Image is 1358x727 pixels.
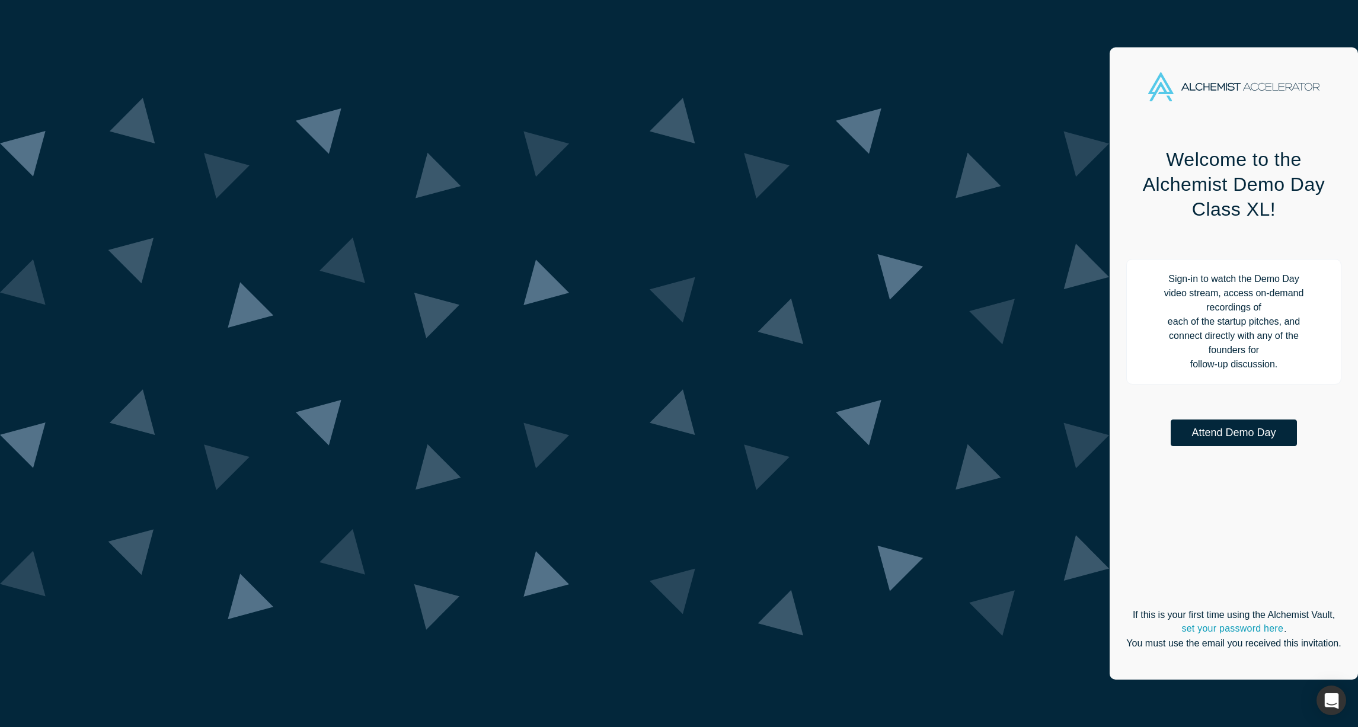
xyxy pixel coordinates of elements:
[1148,72,1319,101] img: Alchemist Accelerator Logo
[1171,419,1297,446] button: Attend Demo Day
[1126,259,1341,385] p: Sign-in to watch the Demo Day video stream, access on-demand recordings of each of the startup pi...
[1126,608,1341,651] p: If this is your first time using the Alchemist Vault, . You must use the email you received this ...
[1126,147,1341,222] h1: Welcome to the Alchemist Demo Day Class XL!
[1181,621,1284,636] a: set your password here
